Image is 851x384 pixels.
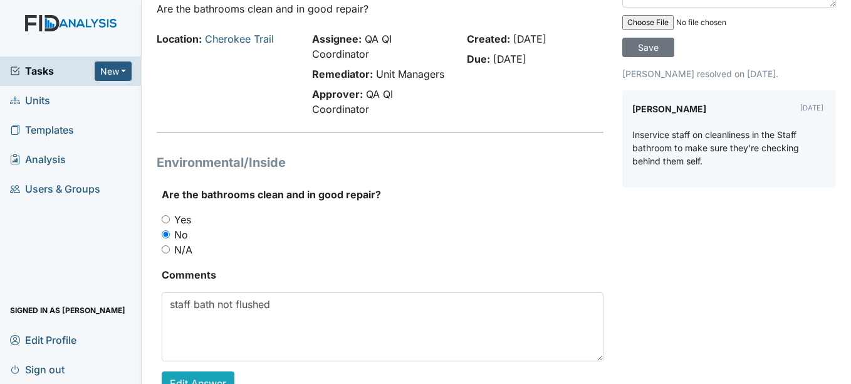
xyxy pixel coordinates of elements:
[622,67,836,80] p: [PERSON_NAME] resolved on [DATE].
[10,120,74,140] span: Templates
[174,242,192,257] label: N/A
[467,53,490,65] strong: Due:
[95,61,132,81] button: New
[10,91,50,110] span: Units
[312,88,363,100] strong: Approver:
[174,227,188,242] label: No
[10,63,95,78] a: Tasks
[162,245,170,253] input: N/A
[157,33,202,45] strong: Location:
[632,100,706,118] label: [PERSON_NAME]
[162,187,381,202] label: Are the bathrooms clean and in good repair?
[205,33,274,45] a: Cherokee Trail
[10,330,76,349] span: Edit Profile
[467,33,510,45] strong: Created:
[513,33,546,45] span: [DATE]
[10,179,100,199] span: Users & Groups
[174,212,191,227] label: Yes
[10,150,66,169] span: Analysis
[157,1,603,16] p: Are the bathrooms clean and in good repair?
[162,267,603,282] strong: Comments
[312,68,373,80] strong: Remediator:
[800,104,823,112] small: [DATE]
[493,53,526,65] span: [DATE]
[162,230,170,238] input: No
[162,215,170,223] input: Yes
[622,38,674,57] input: Save
[162,292,603,361] textarea: staff bath not flushed
[376,68,444,80] span: Unit Managers
[10,360,65,379] span: Sign out
[10,301,125,320] span: Signed in as [PERSON_NAME]
[312,33,362,45] strong: Assignee:
[157,153,603,172] h1: Environmental/Inside
[632,128,826,168] p: Inservice staff on cleanliness in the Staff bathroom to make sure they're checking behind them self.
